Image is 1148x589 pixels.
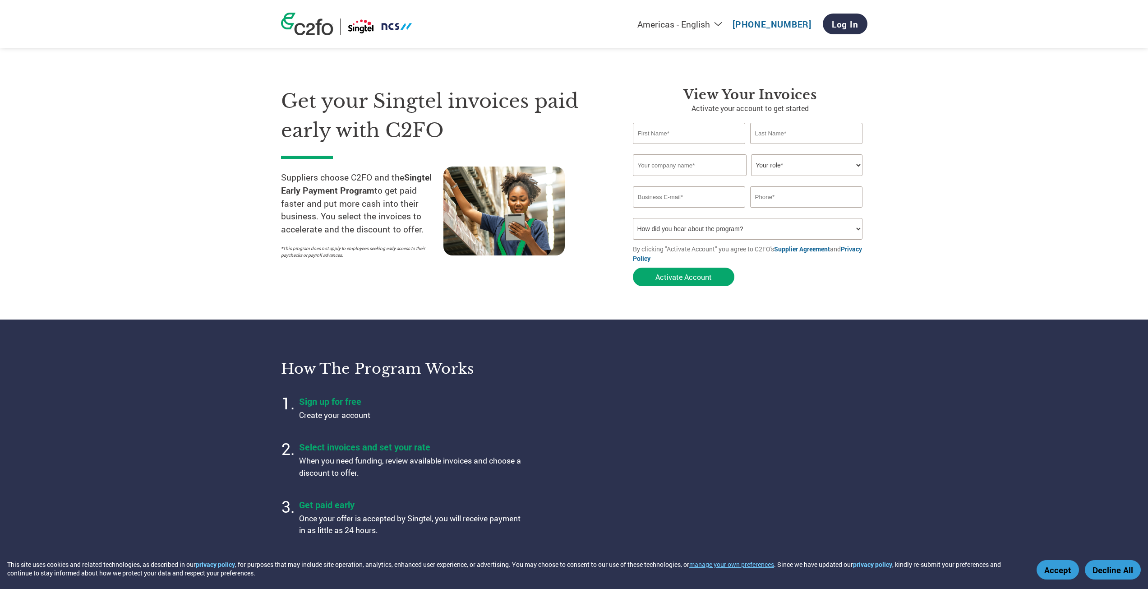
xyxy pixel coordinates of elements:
img: supply chain worker [443,167,565,255]
a: Supplier Agreement [774,245,830,253]
p: Once your offer is accepted by Singtel, you will receive payment in as little as 24 hours. [299,513,525,537]
p: *This program does not apply to employees seeking early access to their paychecks or payroll adva... [281,245,434,259]
h3: How the program works [281,360,563,378]
h1: Get your Singtel invoices paid early with C2FO [281,87,606,145]
a: Log In [823,14,867,34]
h4: Sign up for free [299,395,525,407]
h3: View Your Invoices [633,87,867,103]
input: Phone* [750,186,863,208]
div: Invalid last name or last name is too long [750,145,863,151]
a: privacy policy [196,560,235,569]
button: Decline All [1085,560,1141,580]
button: manage your own preferences [689,560,774,569]
p: Suppliers choose C2FO and the to get paid faster and put more cash into their business. You selec... [281,171,443,236]
a: privacy policy [853,560,892,569]
input: First Name* [633,123,746,144]
p: When you need funding, review available invoices and choose a discount to offer. [299,455,525,479]
h4: Select invoices and set your rate [299,441,525,453]
p: By clicking "Activate Account" you agree to C2FO's and [633,244,867,263]
img: c2fo logo [281,13,333,35]
strong: Singtel Early Payment Program [281,172,432,196]
div: Invalid company name or company name is too long [633,177,863,183]
div: Inavlid Email Address [633,209,746,214]
button: Accept [1037,560,1079,580]
a: Privacy Policy [633,245,862,263]
input: Your company name* [633,154,747,176]
img: Singtel [347,19,413,35]
p: Activate your account to get started [633,103,867,114]
div: This site uses cookies and related technologies, as described in our , for purposes that may incl... [7,560,1024,577]
input: Last Name* [750,123,863,144]
div: Inavlid Phone Number [750,209,863,214]
input: Invalid Email format [633,186,746,208]
div: Invalid first name or first name is too long [633,145,746,151]
p: Create your account [299,409,525,421]
select: Title/Role [751,154,862,176]
a: [PHONE_NUMBER] [733,19,811,30]
button: Activate Account [633,268,734,286]
h4: Get paid early [299,499,525,510]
